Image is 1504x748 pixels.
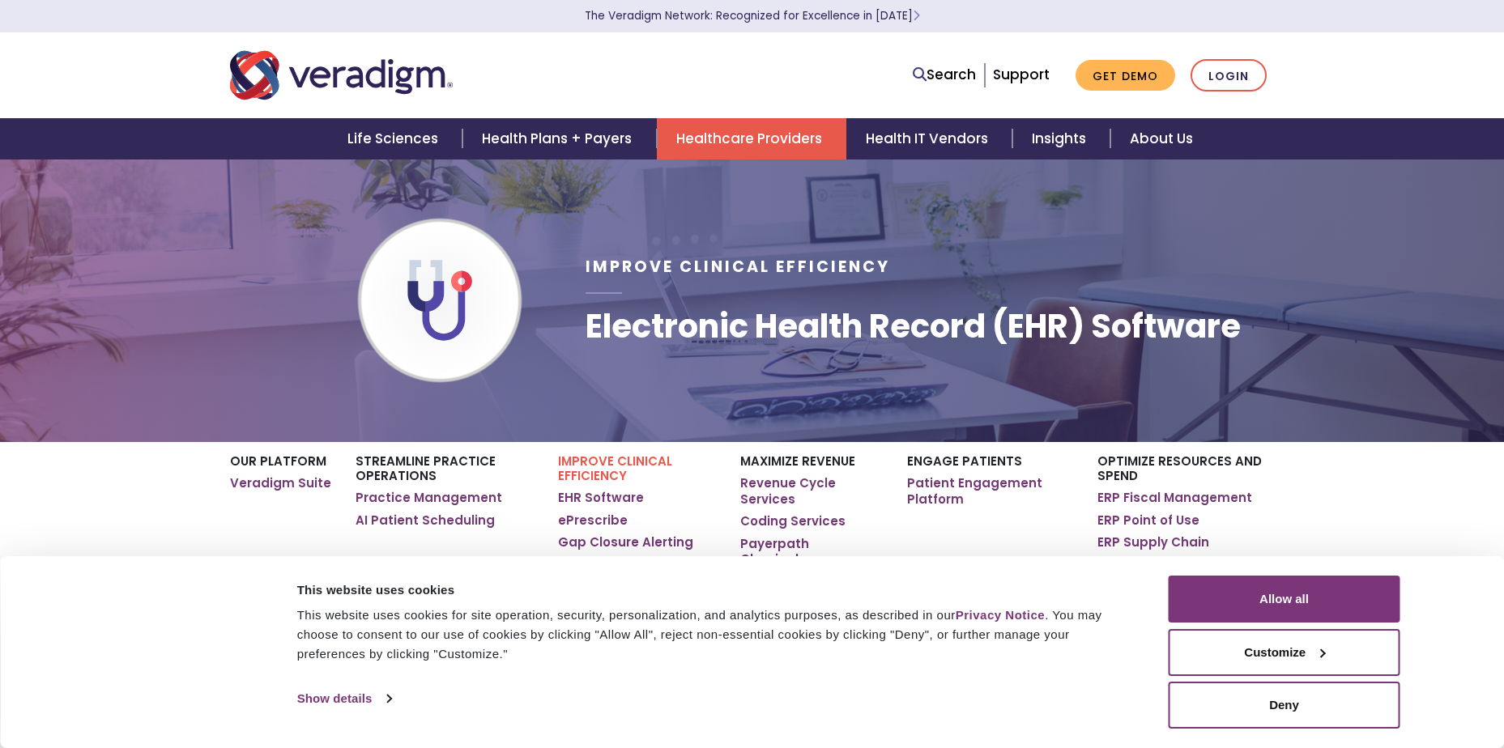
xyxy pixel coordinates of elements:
a: Practice Management [356,490,502,506]
a: Gap Closure Alerting [558,534,693,550]
a: Support [993,65,1050,84]
a: Get Demo [1076,60,1175,91]
a: ERP Supply Chain [1097,534,1209,550]
button: Deny [1169,682,1400,729]
div: This website uses cookies [297,580,1132,600]
div: This website uses cookies for site operation, security, personalization, and analytics purposes, ... [297,606,1132,664]
a: Life Sciences [328,118,462,159]
a: Patient Engagement Platform [907,475,1073,507]
a: ERP Fiscal Management [1097,490,1252,506]
img: Veradigm logo [230,49,453,102]
a: Payerpath Clearinghouse [740,536,882,567]
a: Coding Services [740,513,846,529]
span: Learn More [913,8,920,23]
a: EHR Software [558,490,644,506]
button: Customize [1169,629,1400,676]
a: Privacy Notice [956,608,1045,622]
a: About Us [1110,118,1212,159]
a: ePrescribe [558,512,628,529]
a: Revenue Cycle Services [740,475,882,507]
a: The Veradigm Network: Recognized for Excellence in [DATE]Learn More [585,8,920,23]
a: Search [913,64,976,86]
a: Show details [297,686,391,711]
a: Login [1191,59,1267,92]
a: Veradigm Suite [230,475,331,491]
a: Health Plans + Payers [462,118,656,159]
a: Healthcare Providers [657,118,846,159]
a: AI Patient Scheduling [356,512,495,529]
span: Improve Clinical Efficiency [586,256,890,278]
h1: Electronic Health Record (EHR) Software [586,307,1241,346]
a: ERP Point of Use [1097,512,1199,529]
button: Allow all [1169,576,1400,623]
a: Insights [1012,118,1110,159]
a: Health IT Vendors [846,118,1012,159]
